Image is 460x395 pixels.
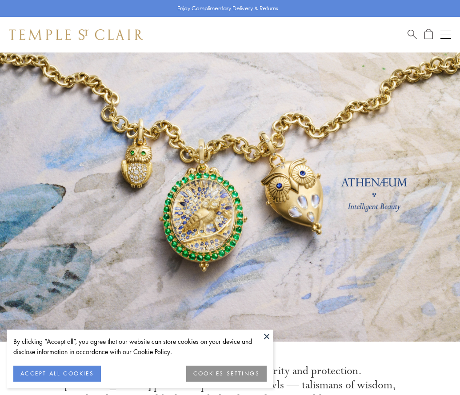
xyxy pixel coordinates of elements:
[13,366,101,382] button: ACCEPT ALL COOKIES
[9,29,143,40] img: Temple St. Clair
[440,29,451,40] button: Open navigation
[408,29,417,40] a: Search
[424,29,433,40] a: Open Shopping Bag
[177,4,278,13] p: Enjoy Complimentary Delivery & Returns
[13,336,267,357] div: By clicking “Accept all”, you agree that our website can store cookies on your device and disclos...
[186,366,267,382] button: COOKIES SETTINGS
